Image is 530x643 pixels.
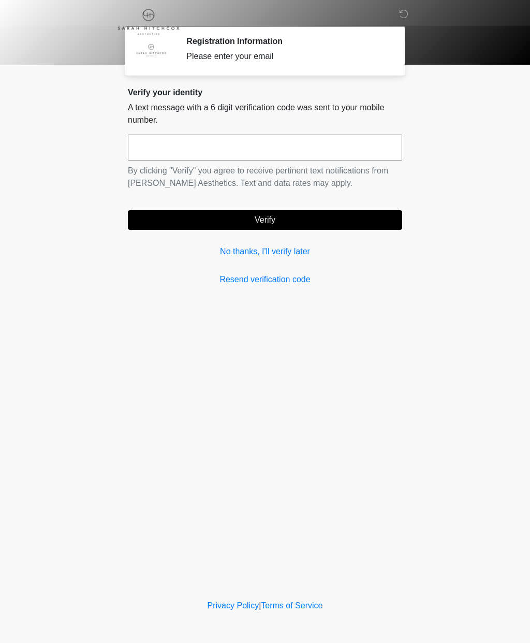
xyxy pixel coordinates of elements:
a: Resend verification code [128,273,402,286]
div: Please enter your email [186,50,387,63]
a: | [259,601,261,610]
a: Terms of Service [261,601,322,610]
a: No thanks, I'll verify later [128,245,402,258]
button: Verify [128,210,402,230]
p: By clicking "Verify" you agree to receive pertinent text notifications from [PERSON_NAME] Aesthet... [128,165,402,189]
img: Sarah Hitchcox Aesthetics Logo [117,8,180,35]
a: Privacy Policy [208,601,259,610]
p: A text message with a 6 digit verification code was sent to your mobile number. [128,101,402,126]
img: Agent Avatar [136,36,167,67]
h2: Verify your identity [128,87,402,97]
